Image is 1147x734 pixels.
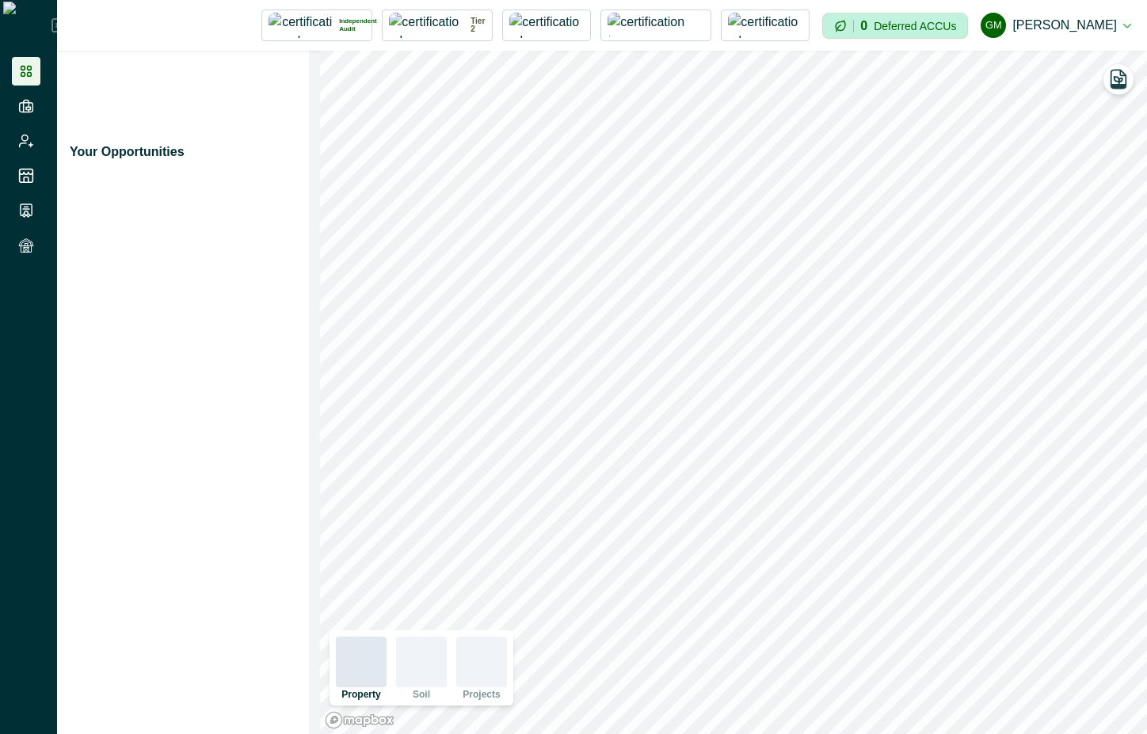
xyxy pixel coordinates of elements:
[70,143,185,162] p: Your Opportunities
[269,13,333,38] img: certification logo
[339,17,377,33] p: Independent Audit
[981,6,1131,44] button: Gayathri Menakath[PERSON_NAME]
[325,711,394,729] a: Mapbox logo
[413,690,430,699] p: Soil
[874,20,956,32] p: Deferred ACCUs
[860,20,867,32] p: 0
[728,13,802,38] img: certification logo
[389,13,464,38] img: certification logo
[509,13,584,38] img: certification logo
[471,17,486,33] p: Tier 2
[261,10,372,41] button: certification logoIndependent Audit
[3,2,51,49] img: Logo
[608,13,704,38] img: certification logo
[341,690,380,699] p: Property
[463,690,500,699] p: Projects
